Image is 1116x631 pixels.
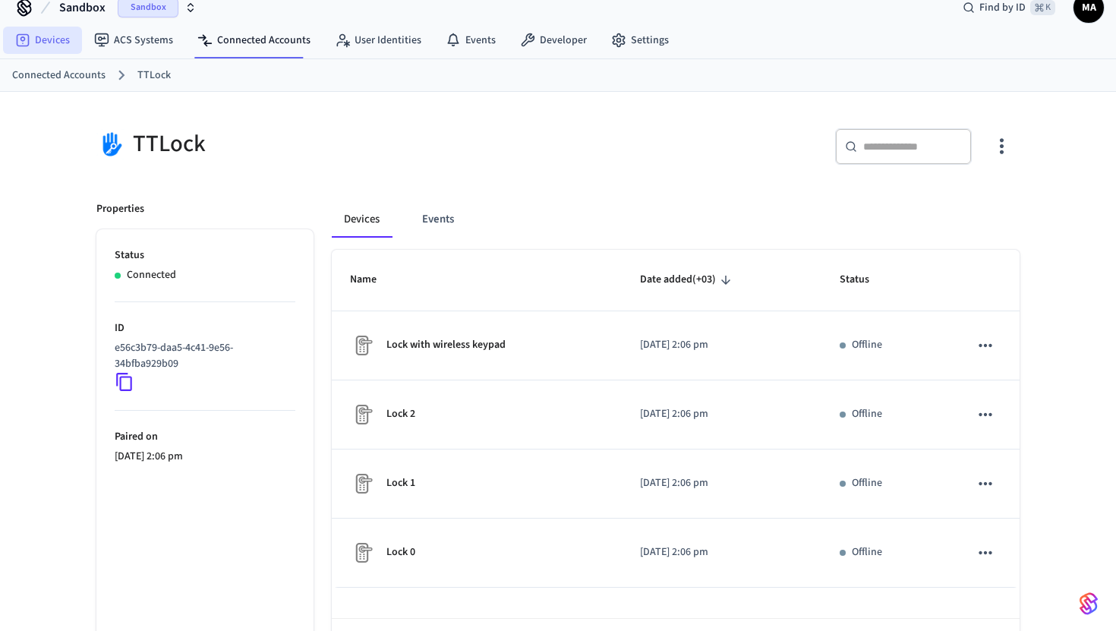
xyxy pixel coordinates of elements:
p: Lock 0 [386,544,415,560]
a: Settings [599,27,681,54]
p: Lock 2 [386,406,415,422]
p: ID [115,320,295,336]
p: Connected [127,267,176,283]
img: Placeholder Lock Image [350,472,374,496]
img: SeamLogoGradient.69752ec5.svg [1080,592,1098,616]
p: Lock with wireless keypad [386,337,506,353]
p: [DATE] 2:06 pm [640,406,803,422]
p: Properties [96,201,144,217]
img: Placeholder Lock Image [350,333,374,358]
a: ACS Systems [82,27,185,54]
p: Offline [852,406,882,422]
table: sticky table [332,250,1020,588]
a: Connected Accounts [12,68,106,84]
img: Placeholder Lock Image [350,402,374,427]
button: Events [410,201,466,238]
p: e56c3b79-daa5-4c41-9e56-34bfba929b09 [115,340,289,372]
button: Devices [332,201,392,238]
div: TTLock [96,128,549,159]
a: Connected Accounts [185,27,323,54]
p: Paired on [115,429,295,445]
span: Date added(+03) [640,268,736,292]
p: [DATE] 2:06 pm [640,337,803,353]
p: Lock 1 [386,475,415,491]
p: [DATE] 2:06 pm [115,449,295,465]
a: Devices [3,27,82,54]
p: [DATE] 2:06 pm [640,475,803,491]
img: Placeholder Lock Image [350,541,374,565]
a: Developer [508,27,599,54]
p: [DATE] 2:06 pm [640,544,803,560]
img: TTLock Logo, Square [96,128,127,159]
a: Events [433,27,508,54]
p: Offline [852,544,882,560]
p: Offline [852,337,882,353]
a: User Identities [323,27,433,54]
p: Offline [852,475,882,491]
a: TTLock [137,68,171,84]
div: connected account tabs [332,201,1020,238]
span: Status [840,268,889,292]
span: Name [350,268,396,292]
p: Status [115,248,295,263]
